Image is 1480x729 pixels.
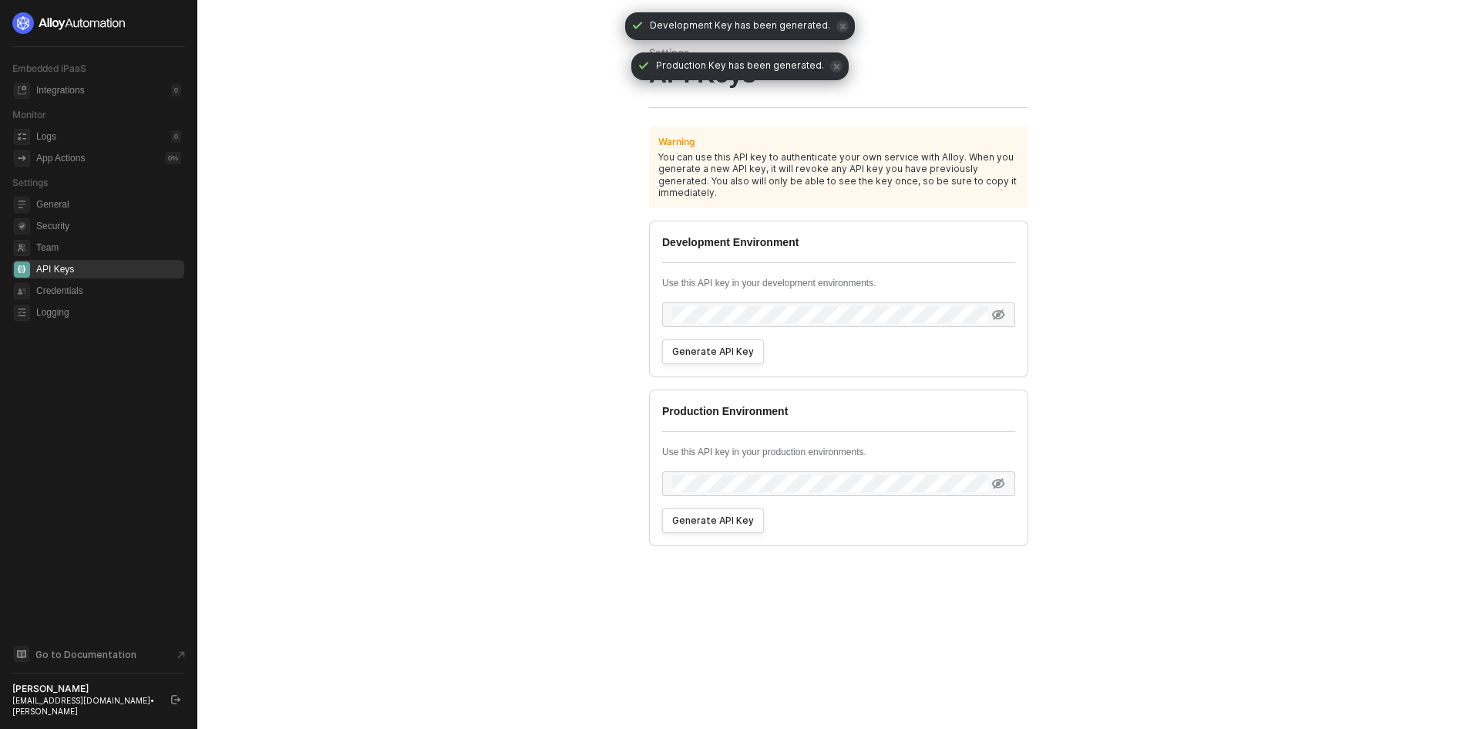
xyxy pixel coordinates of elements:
span: icon-check [637,59,650,72]
span: logout [171,695,180,704]
span: icon-logs [14,129,30,145]
span: general [14,197,30,213]
span: icon-check [631,19,644,32]
button: Generate API Key [662,339,764,364]
span: integrations [14,83,30,99]
span: icon-app-actions [14,150,30,167]
span: security [14,218,30,235]
a: Knowledge Base [12,645,185,663]
span: Monitor [12,109,46,120]
span: icon-close [836,20,849,32]
a: logo [12,12,184,34]
span: Production Key has been generated. [656,59,824,74]
div: 0 % [165,152,181,164]
p: Use this API key in your development environments. [662,277,1015,290]
div: You can use this API key to authenticate your own service with Alloy. When you generate a new API... [658,151,1019,199]
span: Go to Documentation [35,648,136,661]
span: logging [14,305,30,321]
span: documentation [14,646,29,662]
div: Generate API Key [672,346,754,358]
div: Generate API Key [672,515,754,527]
span: document-arrow [173,647,189,663]
img: logo [12,12,126,34]
span: credentials [14,283,30,299]
span: Embedded iPaaS [12,62,86,74]
span: Team [36,238,181,257]
span: General [36,195,181,214]
div: Logs [36,130,56,143]
span: API Keys [36,260,181,278]
div: Production Environment [662,403,1015,431]
span: Security [36,217,181,235]
div: App Actions [36,152,85,165]
div: [PERSON_NAME] [12,683,157,695]
div: Integrations [36,84,85,97]
span: Settings [12,177,48,188]
div: [EMAIL_ADDRESS][DOMAIN_NAME] • [PERSON_NAME] [12,695,157,717]
span: api-key [14,262,30,278]
span: Logging [36,303,181,322]
span: icon-close [830,60,843,73]
div: 0 [171,130,181,143]
button: Generate API Key [662,508,764,533]
span: Development Key has been generated. [650,19,830,34]
div: Settings [649,46,1028,59]
div: 0 [171,84,181,96]
span: Credentials [36,282,181,300]
div: Development Environment [662,235,1015,262]
div: Warning [658,136,695,148]
span: team [14,240,30,256]
p: Use this API key in your production environments. [662,446,1015,459]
